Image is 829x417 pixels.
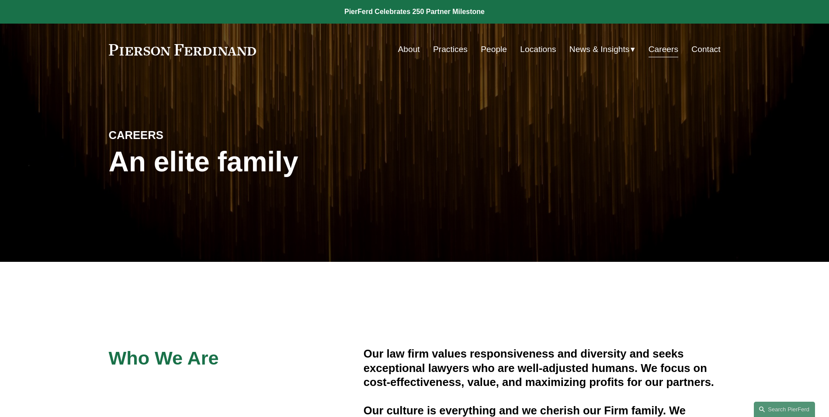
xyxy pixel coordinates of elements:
span: News & Insights [569,42,630,57]
a: Locations [520,41,556,58]
h4: Our law firm values responsiveness and diversity and seeks exceptional lawyers who are well-adjus... [364,347,721,389]
a: Contact [691,41,720,58]
a: About [398,41,420,58]
a: Careers [649,41,678,58]
a: People [481,41,507,58]
a: Search this site [754,402,815,417]
span: Who We Are [109,347,219,368]
a: folder dropdown [569,41,635,58]
h4: CAREERS [109,128,262,142]
h1: An elite family [109,146,415,178]
a: Practices [433,41,468,58]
